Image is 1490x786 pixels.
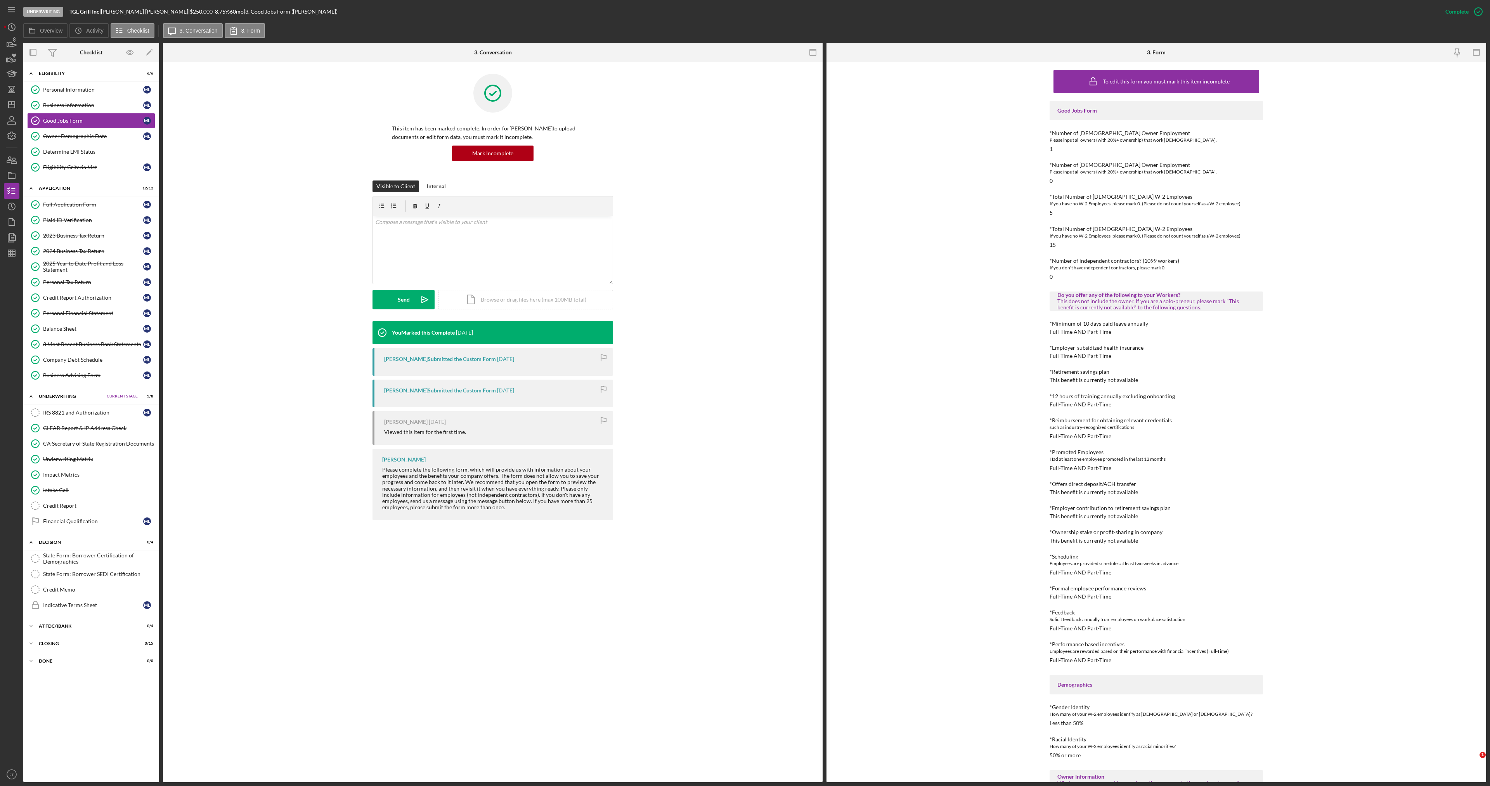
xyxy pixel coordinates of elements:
[190,8,213,15] span: $250,000
[143,216,151,224] div: M L
[1050,264,1263,272] div: If you don't have independent contractors, please mark 0.
[1050,616,1263,623] div: Solicit feedback annually from employees on workplace satisfaction
[230,9,244,15] div: 60 mo
[143,201,151,208] div: M L
[1050,226,1263,232] div: *Total Number of [DEMOGRAPHIC_DATA] W-2 Employees
[143,517,151,525] div: M L
[27,337,155,352] a: 3 Most Recent Business Bank StatementsML
[1464,752,1482,770] iframe: Intercom live chat
[27,160,155,175] a: Eligibility Criteria MetML
[43,487,155,493] div: Intake Call
[27,97,155,113] a: Business InformationML
[1050,720,1083,726] div: Less than 50%
[1050,393,1263,399] div: *12 hours of training annually excluding onboarding
[452,146,534,161] button: Mark Incomplete
[139,394,153,399] div: 5 / 8
[1050,505,1263,511] div: *Employer contribution to retirement savings plan
[27,436,155,451] a: CA Secretary of State Registration Documents
[43,441,155,447] div: CA Secretary of State Registration Documents
[1050,345,1263,351] div: *Employer-subsidized health insurance
[1050,449,1263,455] div: *Promoted Employees
[139,624,153,628] div: 0 / 4
[143,340,151,348] div: M L
[27,274,155,290] a: Personal Tax ReturnML
[372,180,419,192] button: Visible to Client
[1103,78,1230,85] div: To edit this form you must mark this item incomplete
[1050,377,1138,383] div: This benefit is currently not available
[1050,242,1056,248] div: 15
[69,23,108,38] button: Activity
[111,23,154,38] button: Checklist
[27,566,155,582] a: State Form: Borrower SEDI Certification
[43,233,143,239] div: 2023 Business Tax Return
[1057,682,1255,688] div: Demographics
[40,28,62,34] label: Overview
[27,482,155,498] a: Intake Call
[80,49,102,56] div: Checklist
[43,518,143,524] div: Financial Qualification
[27,113,155,128] a: Good Jobs FormML
[1050,609,1263,616] div: *Feedback
[1050,210,1053,216] div: 5
[27,368,155,383] a: Business Advising FormML
[27,514,155,529] a: Financial QualificationML
[372,290,435,309] button: Send
[27,259,155,274] a: 2025 Year to Date Profit and Loss StatementML
[27,305,155,321] a: Personal Financial StatementML
[23,7,63,17] div: Underwriting
[27,597,155,613] a: Indicative Terms SheetML
[43,164,143,170] div: Eligibility Criteria Met
[1050,489,1138,495] div: This benefit is currently not available
[497,356,514,362] time: 2025-08-19 22:32
[1050,232,1263,240] div: If you have no W-2 Employees, please mark 0. (Please do not count yourself as a W-2 employee)
[43,586,155,593] div: Credit Memo
[180,28,218,34] label: 3. Conversation
[43,310,143,316] div: Personal Financial Statement
[225,23,265,38] button: 3. Form
[384,356,496,362] div: [PERSON_NAME] Submitted the Custom Form
[1050,710,1263,718] div: How many of your W-2 employees identify as [DEMOGRAPHIC_DATA] or [DEMOGRAPHIC_DATA]?
[27,197,155,212] a: Full Application FormML
[1050,130,1263,136] div: *Number of [DEMOGRAPHIC_DATA] Owner Employment
[1050,743,1263,750] div: How many of your W-2 employees identify as racial minorities?
[1050,200,1263,208] div: If you have no W-2 Employees, please mark 0. (Please do not count yourself as a W-2 employee)
[1057,108,1255,114] div: Good Jobs Form
[143,247,151,255] div: M L
[39,641,134,646] div: Closing
[1050,569,1111,576] div: Full-Time AND Part-Time
[43,133,143,139] div: Owner Demographic Data
[27,321,155,337] a: Balance SheetML
[43,503,155,509] div: Credit Report
[143,101,151,109] div: M L
[27,498,155,514] a: Credit Report
[1050,538,1138,544] div: This benefit is currently not available
[143,232,151,239] div: M L
[1057,774,1255,780] div: Owner Information
[69,8,99,15] b: TGL Grill Inc
[1050,641,1263,647] div: *Performance based incentives
[143,278,151,286] div: M L
[139,540,153,545] div: 0 / 4
[382,467,605,510] div: Please complete the following form, which will provide us with information about your employees a...
[27,82,155,97] a: Personal InformationML
[1445,4,1469,19] div: Complete
[1057,298,1255,311] div: This does not include the owner. If you are a solo-preneur, please mark "This benefit is currentl...
[39,624,134,628] div: At FDC/iBank
[43,341,143,347] div: 3 Most Recent Business Bank Statements
[27,290,155,305] a: Credit Report AuthorizationML
[1050,433,1111,439] div: Full-Time AND Part-Time
[27,228,155,243] a: 2023 Business Tax ReturnML
[43,102,143,108] div: Business Information
[43,571,155,577] div: State Form: Borrower SEDI Certification
[392,124,594,142] p: This item has been marked complete. In order for [PERSON_NAME] to upload documents or edit form d...
[139,641,153,646] div: 0 / 15
[143,409,151,416] div: M L
[1050,274,1053,280] div: 0
[43,279,143,285] div: Personal Tax Return
[1050,194,1263,200] div: *Total Number of [DEMOGRAPHIC_DATA] W-2 Employees
[1050,465,1111,471] div: Full-Time AND Part-Time
[127,28,149,34] label: Checklist
[43,248,143,254] div: 2024 Business Tax Return
[384,387,496,394] div: [PERSON_NAME] Submitted the Custom Form
[27,144,155,160] a: Determine LMI Status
